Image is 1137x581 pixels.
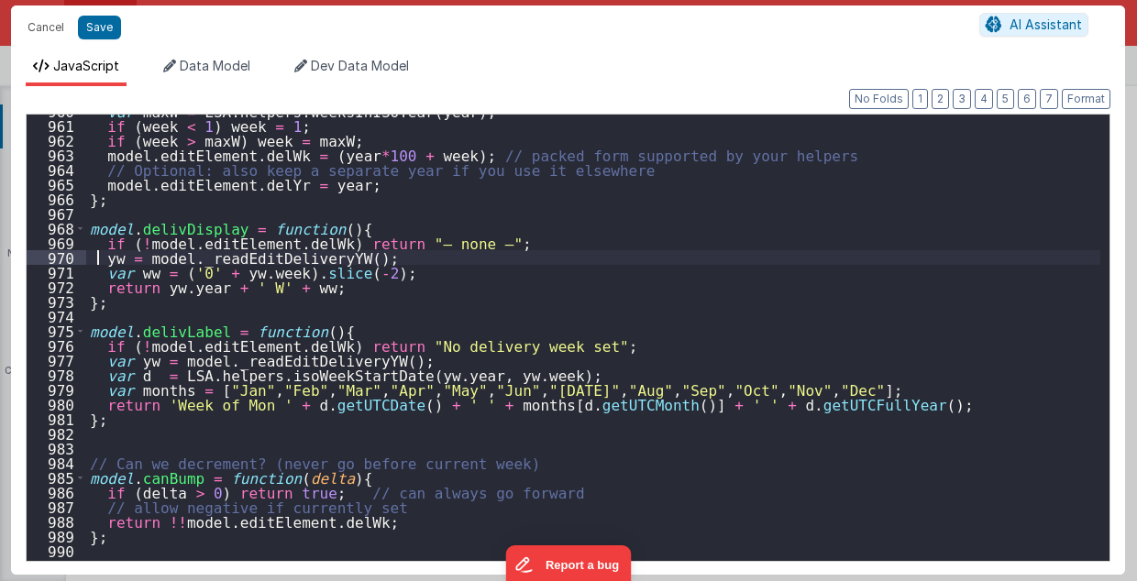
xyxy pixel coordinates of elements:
[27,353,86,367] div: 977
[27,397,86,411] div: 980
[27,309,86,323] div: 974
[27,162,86,177] div: 964
[27,250,86,265] div: 970
[27,470,86,485] div: 985
[27,148,86,162] div: 963
[27,133,86,148] div: 962
[997,89,1014,109] button: 5
[27,382,86,397] div: 979
[27,426,86,441] div: 982
[27,499,86,514] div: 987
[27,441,86,455] div: 983
[975,89,993,109] button: 4
[27,236,86,250] div: 969
[27,265,86,280] div: 971
[27,206,86,221] div: 967
[27,294,86,309] div: 973
[27,411,86,426] div: 981
[27,192,86,206] div: 966
[180,58,250,73] span: Data Model
[27,455,86,470] div: 984
[27,514,86,529] div: 988
[18,15,73,40] button: Cancel
[1018,89,1036,109] button: 6
[1062,89,1110,109] button: Format
[953,89,971,109] button: 3
[27,338,86,353] div: 976
[27,485,86,499] div: 986
[979,13,1088,37] button: AI Assistant
[78,16,121,39] button: Save
[27,367,86,382] div: 978
[53,58,119,73] span: JavaScript
[27,543,86,558] div: 990
[1040,89,1058,109] button: 7
[311,58,409,73] span: Dev Data Model
[27,177,86,192] div: 965
[1010,16,1082,32] span: AI Assistant
[27,280,86,294] div: 972
[27,221,86,236] div: 968
[932,89,949,109] button: 2
[27,118,86,133] div: 961
[27,558,86,573] div: 991
[849,89,909,109] button: No Folds
[912,89,928,109] button: 1
[27,529,86,543] div: 989
[27,323,86,338] div: 975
